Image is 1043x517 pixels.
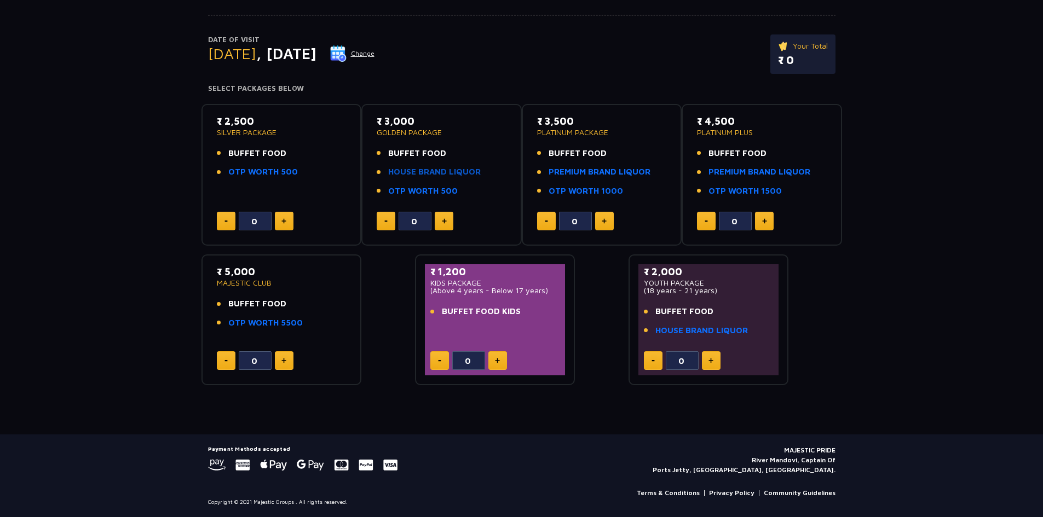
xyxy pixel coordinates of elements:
img: plus [442,218,447,224]
a: Community Guidelines [764,488,835,498]
p: KIDS PACKAGE [430,279,560,287]
span: BUFFET FOOD [655,305,713,318]
p: GOLDEN PACKAGE [377,129,506,136]
img: minus [652,360,655,362]
p: Date of Visit [208,34,375,45]
p: ₹ 2,500 [217,114,347,129]
p: PLATINUM PLUS [697,129,827,136]
a: OTP WORTH 1000 [549,185,623,197]
p: Your Total [778,40,828,52]
img: minus [224,220,228,222]
p: ₹ 5,000 [217,264,347,279]
p: ₹ 3,000 [377,114,506,129]
a: HOUSE BRAND LIQUOR [655,324,748,337]
a: HOUSE BRAND LIQUOR [388,166,481,178]
a: OTP WORTH 500 [388,185,458,197]
span: [DATE] [208,44,256,62]
img: minus [545,220,548,222]
img: plus [281,218,286,224]
span: BUFFET FOOD [708,147,767,160]
span: BUFFET FOOD KIDS [442,305,521,318]
span: BUFFET FOOD [228,147,286,160]
span: BUFFET FOOD [549,147,607,160]
p: ₹ 0 [778,52,828,68]
a: OTP WORTH 500 [228,166,298,178]
a: OTP WORTH 1500 [708,185,782,197]
span: , [DATE] [256,44,316,62]
p: ₹ 1,200 [430,264,560,279]
span: BUFFET FOOD [388,147,446,160]
a: Privacy Policy [709,488,754,498]
img: plus [762,218,767,224]
img: plus [602,218,607,224]
p: ₹ 4,500 [697,114,827,129]
a: Terms & Conditions [637,488,700,498]
img: minus [224,360,228,362]
a: OTP WORTH 5500 [228,317,303,329]
p: (18 years - 21 years) [644,287,774,294]
p: MAJESTIC PRIDE River Mandovi, Captain Of Ports Jetty, [GEOGRAPHIC_DATA], [GEOGRAPHIC_DATA]. [653,445,835,475]
a: PREMIUM BRAND LIQUOR [549,166,650,178]
p: (Above 4 years - Below 17 years) [430,287,560,294]
p: YOUTH PACKAGE [644,279,774,287]
img: minus [438,360,441,362]
p: ₹ 2,000 [644,264,774,279]
img: ticket [778,40,790,52]
h5: Payment Methods accepted [208,445,397,452]
a: PREMIUM BRAND LIQUOR [708,166,810,178]
p: PLATINUM PACKAGE [537,129,667,136]
span: BUFFET FOOD [228,298,286,310]
p: Copyright © 2021 Majestic Groups . All rights reserved. [208,498,348,506]
img: minus [705,220,708,222]
img: plus [495,358,500,363]
button: Change [330,45,375,62]
h4: Select Packages Below [208,84,835,93]
img: minus [384,220,388,222]
p: ₹ 3,500 [537,114,667,129]
img: plus [281,358,286,363]
img: plus [708,358,713,363]
p: MAJESTIC CLUB [217,279,347,287]
p: SILVER PACKAGE [217,129,347,136]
